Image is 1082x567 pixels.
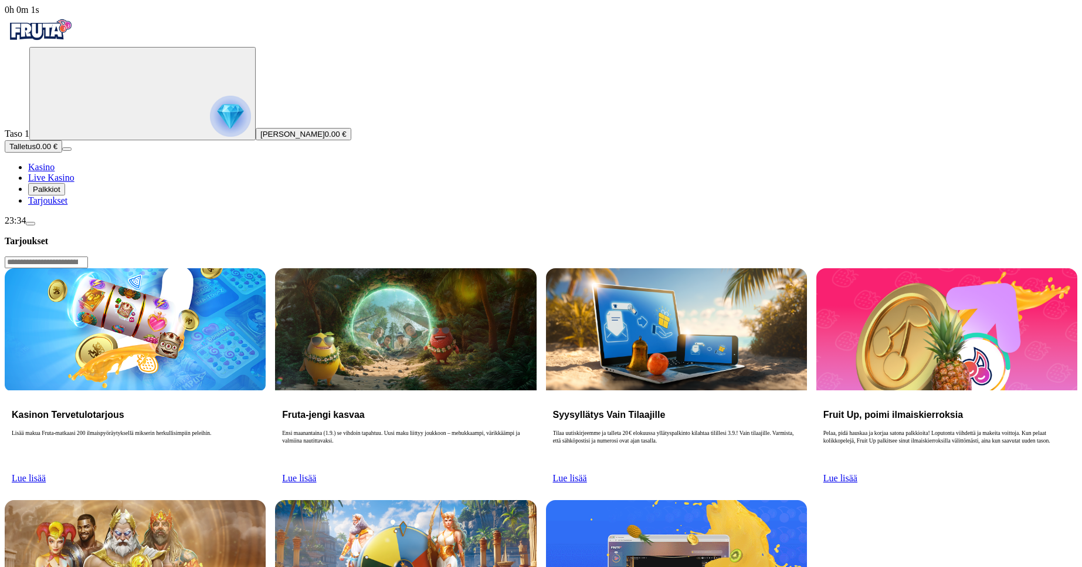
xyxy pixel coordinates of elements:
h3: Fruit Up, poimi ilmaiskierroksia [823,409,1070,420]
p: Tilaa uutiskirjeemme ja talleta 20 € elokuussa yllätyspalkinto kilahtaa tilillesi 3.9.! Vain tila... [553,430,800,467]
a: Lue lisää [823,473,857,483]
button: reward iconPalkkiot [28,183,65,195]
a: diamond iconKasino [28,162,55,172]
span: [PERSON_NAME] [260,130,325,139]
span: Tarjoukset [28,195,67,205]
span: Taso 1 [5,129,29,139]
img: Kasinon Tervetulotarjous [5,268,266,390]
span: Live Kasino [28,173,74,183]
a: Lue lisää [282,473,316,483]
span: Palkkiot [33,185,60,194]
p: Lisää makua Fruta-matkaasi 200 ilmaispyöräytyksellä mikserin herkullisimpiin peleihin. [12,430,259,467]
button: Talletusplus icon0.00 € [5,140,62,153]
img: Syysyllätys Vain Tilaajille [546,268,807,390]
span: 0.00 € [36,142,57,151]
a: gift-inverted iconTarjoukset [28,195,67,205]
img: Fruta-jengi kasvaa [275,268,536,390]
span: 0.00 € [325,130,347,139]
span: Talletus [9,142,36,151]
button: [PERSON_NAME]0.00 € [256,128,351,140]
p: Ensi maanantaina (1.9.) se vihdoin tapahtuu. Uusi maku liittyy joukkoon – mehukkaampi, värikkäämp... [282,430,529,467]
input: Search [5,256,88,268]
img: reward progress [210,96,251,137]
h3: Fruta-jengi kasvaa [282,409,529,420]
a: Lue lisää [12,473,46,483]
h3: Kasinon Tervetulotarjous [12,409,259,420]
span: user session time [5,5,39,15]
button: menu [62,147,72,151]
img: Fruta [5,15,75,45]
h3: Tarjoukset [5,235,1077,247]
a: Fruta [5,36,75,46]
h3: Syysyllätys Vain Tilaajille [553,409,800,420]
a: Lue lisää [553,473,587,483]
img: Fruit Up, poimi ilmaiskierroksia [816,268,1077,390]
button: menu [26,222,35,225]
span: Kasino [28,162,55,172]
nav: Primary [5,15,1077,206]
p: Pelaa, pidä hauskaa ja korjaa satona palkkioita! Loputonta viihdettä ja makeita voittoja. Kun pel... [823,430,1070,467]
span: 23:34 [5,215,26,225]
a: poker-chip iconLive Kasino [28,173,74,183]
button: reward progress [29,47,256,140]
